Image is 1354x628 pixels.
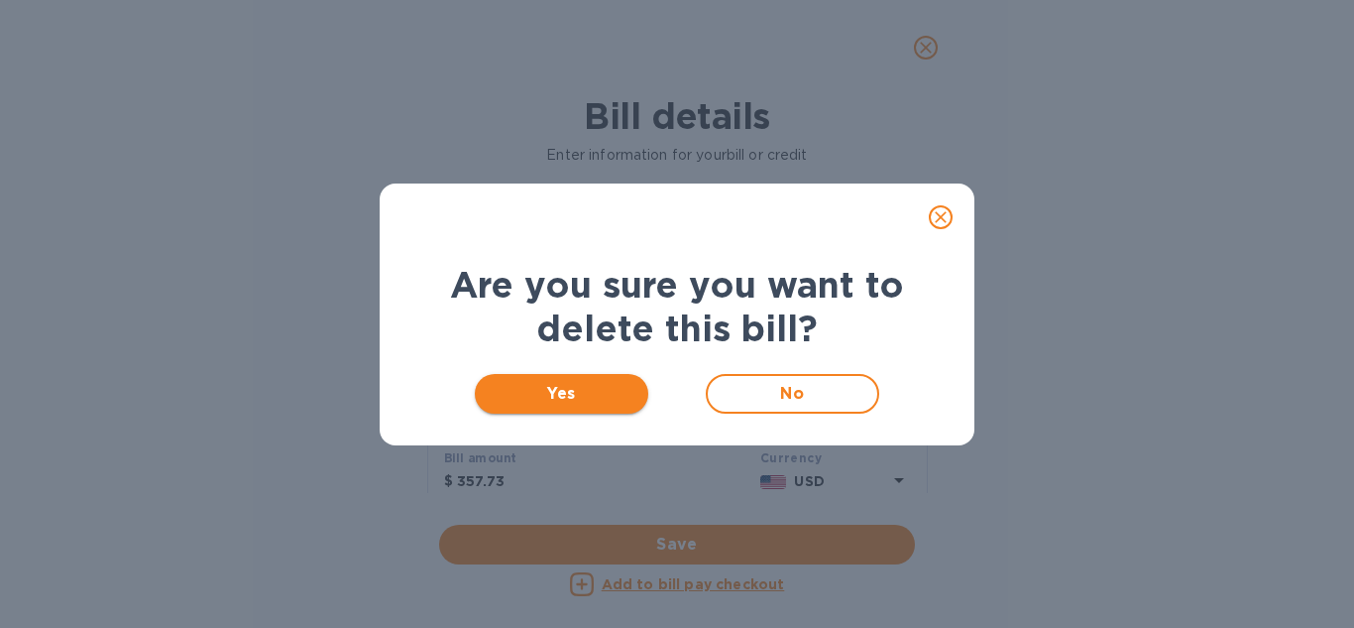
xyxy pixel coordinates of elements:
button: Yes [475,374,648,414]
button: close [917,193,964,241]
span: No [724,382,861,406]
button: No [706,374,879,414]
span: Yes [491,382,632,406]
b: Are you sure you want to delete this bill? [450,263,904,350]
